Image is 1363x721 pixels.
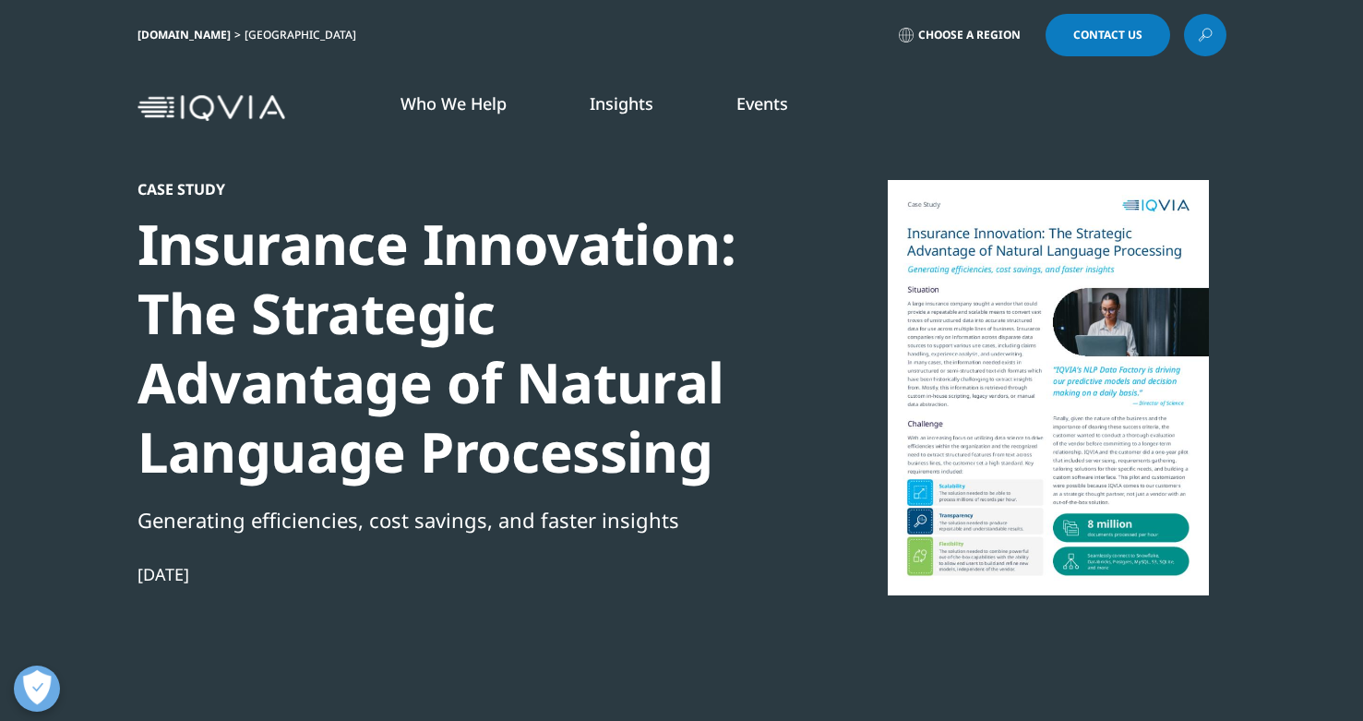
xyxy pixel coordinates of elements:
nav: Primary [293,65,1226,151]
span: Choose a Region [918,28,1021,42]
div: [DATE] [137,563,771,585]
div: [GEOGRAPHIC_DATA] [245,28,364,42]
span: Contact Us [1073,30,1142,41]
button: Open Preferences [14,666,60,712]
div: Insurance Innovation: The Strategic Advantage of Natural Language Processing [137,210,771,487]
a: Insights [590,92,653,114]
img: IQVIA Healthcare Information Technology and Pharma Clinical Research Company [137,95,285,122]
a: [DOMAIN_NAME] [137,27,231,42]
a: Events [736,92,788,114]
a: Who We Help [401,92,507,114]
div: Generating efficiencies, cost savings, and faster insights [137,504,771,535]
a: Contact Us [1046,14,1170,56]
div: Case Study [137,180,771,198]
